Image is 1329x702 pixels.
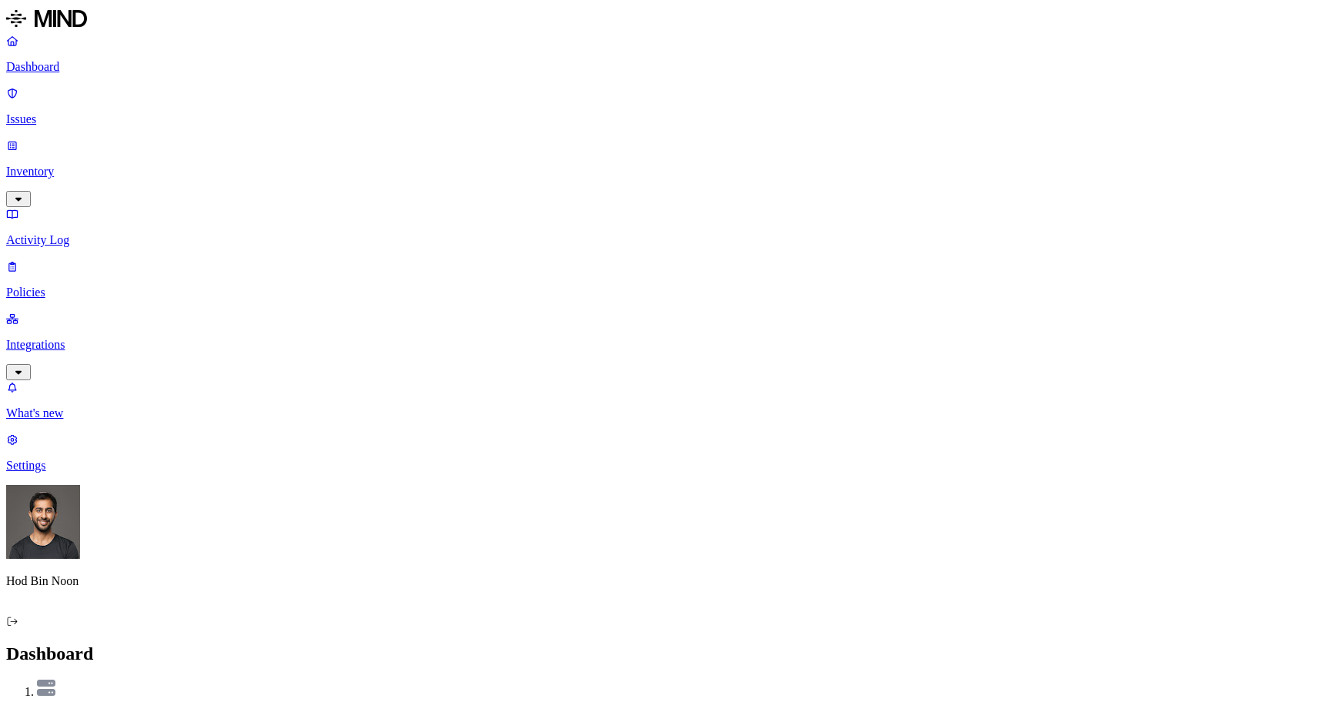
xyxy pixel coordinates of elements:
p: Integrations [6,338,1323,352]
img: MIND [6,6,87,31]
p: Settings [6,459,1323,473]
a: Integrations [6,312,1323,378]
img: azure-files.svg [37,680,55,696]
a: MIND [6,6,1323,34]
a: Inventory [6,139,1323,205]
p: Policies [6,286,1323,299]
a: Issues [6,86,1323,126]
a: Policies [6,259,1323,299]
a: Activity Log [6,207,1323,247]
a: Settings [6,433,1323,473]
p: Dashboard [6,60,1323,74]
a: What's new [6,380,1323,420]
p: Inventory [6,165,1323,179]
p: What's new [6,406,1323,420]
img: Hod Bin Noon [6,485,80,559]
p: Activity Log [6,233,1323,247]
a: Dashboard [6,34,1323,74]
h2: Dashboard [6,643,1323,664]
p: Issues [6,112,1323,126]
